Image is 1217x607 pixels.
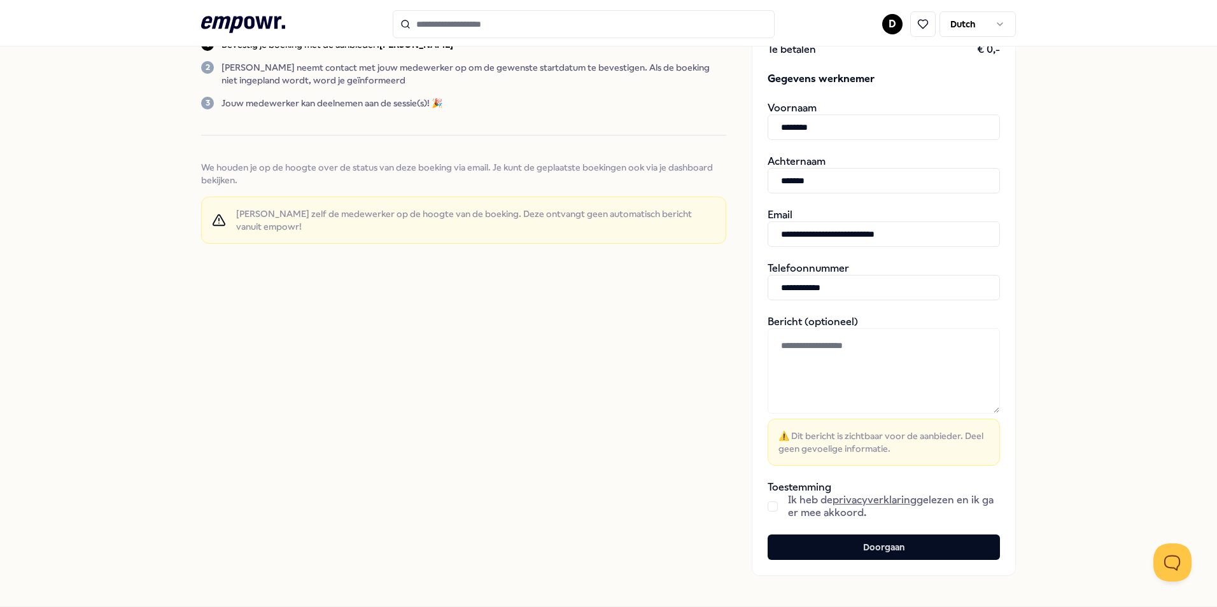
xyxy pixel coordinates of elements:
input: Search for products, categories or subcategories [393,10,775,38]
div: Bericht (optioneel) [768,316,1000,466]
div: Toestemming [768,481,1000,519]
span: [PERSON_NAME] zelf de medewerker op de hoogte van de boeking. Deze ontvangt geen automatisch beri... [236,207,715,233]
div: 2 [201,61,214,74]
div: 3 [201,97,214,109]
span: ⚠️ Dit bericht is zichtbaar voor de aanbieder. Deel geen gevoelige informatie. [778,429,989,455]
iframe: Help Scout Beacon - Open [1153,543,1192,582]
div: Email [768,209,1000,247]
span: Ik heb de gelezen en ik ga er mee akkoord. [788,494,1000,519]
button: D [882,14,903,34]
span: We houden je op de hoogte over de status van deze boeking via email. Je kunt de geplaatste boekin... [201,161,726,186]
div: 1 [201,38,214,51]
button: Doorgaan [768,534,1000,560]
span: Gegevens werknemer [768,71,1000,87]
div: Telefoonnummer [768,262,1000,300]
p: [PERSON_NAME] neemt contact met jouw medewerker op om de gewenste startdatum te bevestigen. Als d... [222,61,726,87]
span: € 0,- [977,43,1000,56]
a: privacyverklaring [833,494,917,506]
p: Jouw medewerker kan deelnemen aan de sessie(s)! 🎉 [222,97,442,109]
span: Te betalen [768,43,816,56]
div: Achternaam [768,155,1000,193]
div: Voornaam [768,102,1000,140]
